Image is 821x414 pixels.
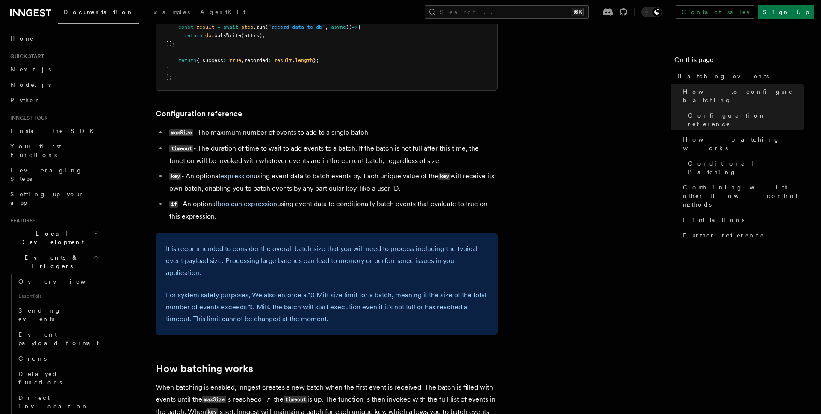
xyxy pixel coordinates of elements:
[223,24,238,30] span: await
[679,132,804,156] a: How batching works
[674,55,804,68] h4: On this page
[331,24,346,30] span: async
[679,84,804,108] a: How to configure batching
[313,57,319,63] span: };
[678,72,769,80] span: Batching events
[10,97,41,103] span: Python
[18,394,89,410] span: Direct invocation
[425,5,589,19] button: Search...⌘K
[195,3,251,23] a: AgentKit
[167,170,498,195] li: - An optional using event data to batch events by. Each unique value of the will receive its own ...
[685,156,804,180] a: Conditional Batching
[15,274,100,289] a: Overview
[166,289,487,325] p: For system safety purposes, We also enforce a 10 MiB size limit for a batch, meaning if the size ...
[166,74,172,80] span: );
[10,66,51,73] span: Next.js
[679,228,804,243] a: Further reference
[18,331,99,346] span: Event payload format
[7,53,44,60] span: Quick start
[7,77,100,92] a: Node.js
[241,57,244,63] span: ,
[15,351,100,366] a: Crons
[7,253,93,270] span: Events & Triggers
[15,327,100,351] a: Event payload format
[274,57,292,63] span: result
[241,33,265,38] span: (attrs);
[10,127,99,134] span: Install the SDK
[683,183,804,209] span: Combining with other flow control methods
[10,81,51,88] span: Node.js
[139,3,195,23] a: Examples
[18,307,61,322] span: Sending events
[169,173,181,180] code: key
[7,186,100,210] a: Setting up your app
[166,243,487,279] p: It is recommended to consider the overall batch size that you will need to process including the ...
[438,173,450,180] code: key
[217,200,277,208] a: boolean expression
[258,395,274,403] em: or
[358,24,361,30] span: {
[202,396,226,403] code: maxSize
[7,217,35,224] span: Features
[758,5,814,19] a: Sign Up
[196,57,223,63] span: { success
[572,8,584,16] kbd: ⌘K
[683,87,804,104] span: How to configure batching
[166,41,175,47] span: });
[641,7,662,17] button: Toggle dark mode
[683,231,765,240] span: Further reference
[676,5,754,19] a: Contact sales
[10,143,61,158] span: Your first Functions
[265,24,268,30] span: (
[7,62,100,77] a: Next.js
[15,390,100,414] a: Direct invocation
[7,139,100,163] a: Your first Functions
[156,363,253,375] a: How batching works
[10,167,83,182] span: Leveraging Steps
[7,92,100,108] a: Python
[144,9,190,15] span: Examples
[167,198,498,222] li: - An optional using event data to conditionally batch events that evaluate to true on this expres...
[253,24,265,30] span: .run
[244,57,268,63] span: recorded
[352,24,358,30] span: =>
[211,33,241,38] span: .bulkWrite
[156,108,242,120] a: Configuration reference
[167,142,498,167] li: - The duration of time to wait to add events to a batch. If the batch is not full after this time...
[167,127,498,139] li: - The maximum number of events to add to a single batch.
[284,396,307,403] code: timeout
[683,216,744,224] span: Limitations
[15,303,100,327] a: Sending events
[63,9,134,15] span: Documentation
[688,111,804,128] span: Configuration reference
[268,57,271,63] span: :
[346,24,352,30] span: ()
[10,191,84,206] span: Setting up your app
[325,24,328,30] span: ,
[295,57,313,63] span: length
[18,355,47,362] span: Crons
[178,24,193,30] span: const
[679,212,804,228] a: Limitations
[18,370,62,386] span: Delayed functions
[184,33,202,38] span: return
[196,24,214,30] span: result
[7,229,93,246] span: Local Development
[685,108,804,132] a: Configuration reference
[166,66,169,72] span: }
[268,24,325,30] span: "record-data-to-db"
[220,172,254,180] a: expression
[169,201,178,208] code: if
[683,135,804,152] span: How batching works
[205,33,211,38] span: db
[674,68,804,84] a: Batching events
[7,115,48,121] span: Inngest tour
[178,57,196,63] span: return
[7,123,100,139] a: Install the SDK
[679,180,804,212] a: Combining with other flow control methods
[7,163,100,186] a: Leveraging Steps
[10,34,34,43] span: Home
[223,57,226,63] span: :
[169,129,193,136] code: maxSize
[58,3,139,24] a: Documentation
